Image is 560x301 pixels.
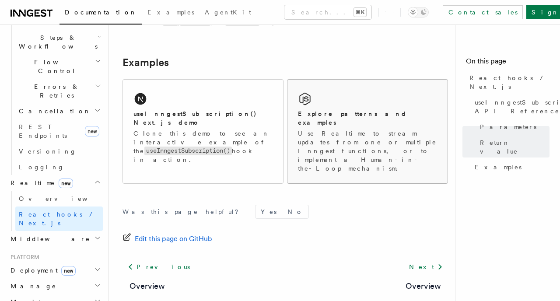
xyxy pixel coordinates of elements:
span: Deployment [7,266,76,275]
a: React hooks / Next.js [15,206,103,231]
span: Middleware [7,234,90,243]
a: Previous [122,259,195,275]
kbd: ⌘K [354,8,366,17]
a: Logging [15,159,103,175]
a: Contact sales [443,5,523,19]
span: AgentKit [205,9,251,16]
p: Use Realtime to stream updates from one or multiple Inngest functions, or to implement a Human-in... [298,129,437,173]
button: Deploymentnew [7,262,103,278]
a: Overview [15,191,103,206]
button: Yes [255,205,282,218]
code: useInngestSubscription() [144,147,232,155]
a: Documentation [59,3,142,24]
span: React hooks / Next.js [19,211,96,227]
p: Clone this demo to see an interactive example of the hook in action. [133,129,273,164]
span: new [59,178,73,188]
span: Versioning [19,148,77,155]
a: Examples [142,3,199,24]
span: Overview [19,195,109,202]
span: Parameters [480,122,536,131]
span: Return value [480,138,549,156]
p: Was this page helpful? [122,207,245,216]
div: Inngest Functions [7,14,103,175]
a: AgentKit [199,3,256,24]
span: Examples [475,163,521,171]
a: Overview [129,280,165,292]
button: No [282,205,308,218]
span: Flow Control [15,58,95,75]
div: Realtimenew [7,191,103,231]
span: React hooks / Next.js [469,73,549,91]
a: React hooks / Next.js [466,70,549,94]
a: Versioning [15,143,103,159]
span: Edit this page on GitHub [135,233,212,245]
button: Errors & Retries [15,79,103,103]
span: Steps & Workflows [15,33,98,51]
a: useInngestSubscription() API Reference [471,94,549,119]
span: REST Endpoints [19,123,67,139]
a: Examples [471,159,549,175]
a: REST Endpointsnew [15,119,103,143]
h4: On this page [466,56,549,70]
span: new [85,126,99,136]
button: Middleware [7,231,103,247]
h2: Explore patterns and examples [298,109,437,127]
a: Return value [476,135,549,159]
h2: useInngestSubscription() Next.js demo [133,109,273,127]
span: Cancellation [15,107,91,115]
a: useInngestSubscription() Next.js demoClone this demo to see an interactive example of theuseInnge... [122,79,283,184]
button: Toggle dark mode [408,7,429,17]
a: Edit this page on GitHub [122,233,212,245]
span: Errors & Retries [15,82,95,100]
a: Parameters [476,119,549,135]
button: Flow Control [15,54,103,79]
a: Examples [122,56,169,69]
span: Platform [7,254,39,261]
span: Realtime [7,178,73,187]
a: Overview [406,280,441,292]
button: Cancellation [15,103,103,119]
span: new [61,266,76,276]
span: Documentation [65,9,137,16]
a: Explore patterns and examplesUse Realtime to stream updates from one or multiple Inngest function... [287,79,448,184]
span: Examples [147,9,194,16]
button: Search...⌘K [284,5,371,19]
a: Next [404,259,448,275]
button: Manage [7,278,103,294]
button: Steps & Workflows [15,30,103,54]
button: Realtimenew [7,175,103,191]
span: Manage [7,282,56,290]
span: Logging [19,164,64,171]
